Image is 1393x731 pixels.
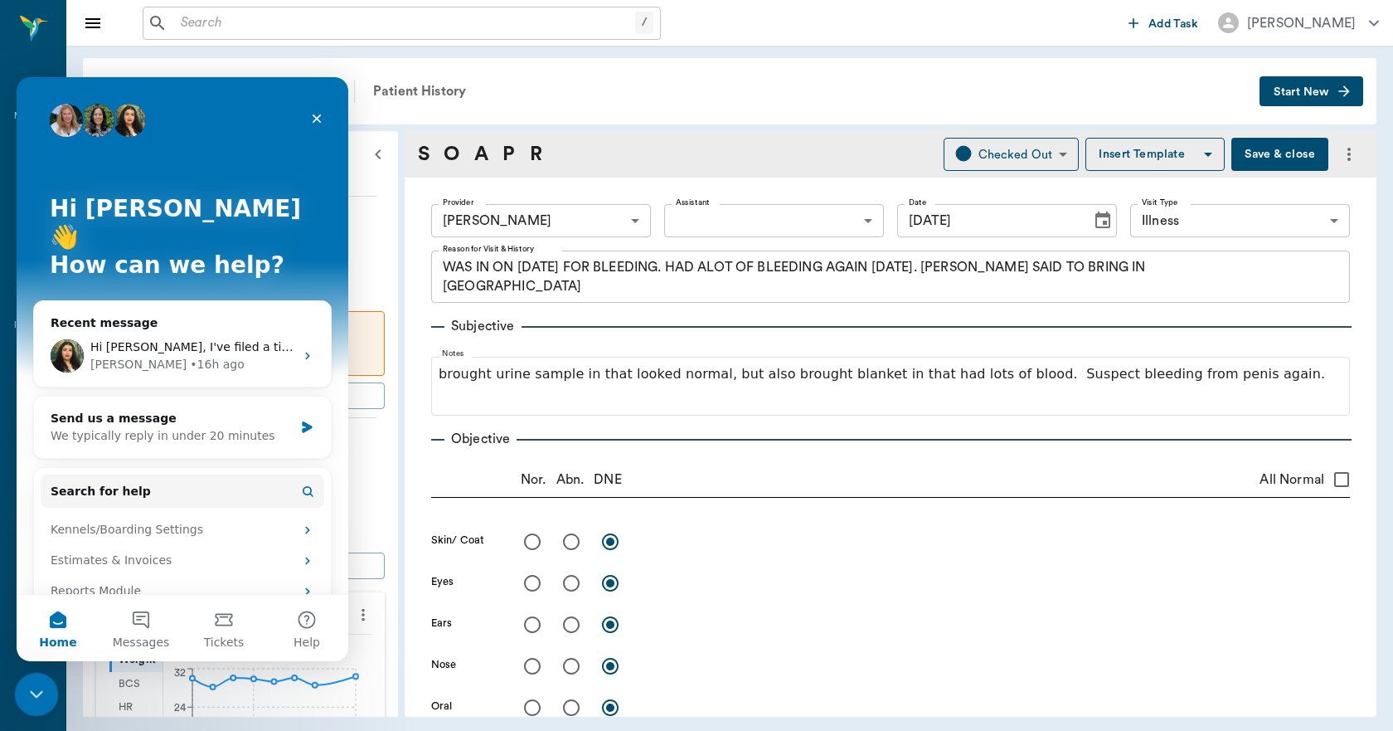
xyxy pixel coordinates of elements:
span: Tickets [187,559,228,571]
button: Close drawer [76,7,109,40]
div: Recent message [34,237,298,255]
div: Messages [14,110,52,123]
button: Add Task [1122,7,1205,38]
label: Skin/ Coat [431,533,484,548]
a: R [530,139,542,169]
p: How can we help? [33,174,298,202]
p: Subjective [444,316,522,336]
span: Help [277,559,303,571]
div: Reports Module [24,499,308,529]
label: Assistant [676,197,710,208]
div: [PERSON_NAME] [1247,13,1356,33]
a: S [418,139,430,169]
label: Date [909,197,926,208]
button: Insert Template [1085,138,1225,171]
label: Visit Type [1142,197,1178,208]
textarea: WAS IN ON [DATE] FOR BLEEDING. HAD ALOT OF BLEEDING AGAIN [DATE]. [PERSON_NAME] SAID TO BRING IN ... [443,258,1338,296]
button: [PERSON_NAME] [1205,7,1392,38]
div: [PERSON_NAME] [74,279,170,296]
tspan: 24 [174,702,187,712]
iframe: Intercom live chat [15,673,59,717]
div: HR [109,696,163,720]
div: Illness [1130,204,1350,237]
div: Checked Out [978,145,1053,164]
div: Send us a message [34,333,277,350]
div: Inventory [14,319,51,332]
img: Profile image for Lizbeth [34,262,67,295]
button: more [350,601,376,629]
div: Reports Module [34,505,278,523]
p: Objective [444,429,517,449]
label: Ears [431,616,452,631]
div: Kennels/Boarding Settings [34,444,278,461]
span: Messages [96,559,153,571]
iframe: Intercom live chat [17,77,348,661]
label: Notes [442,348,464,360]
p: Hi [PERSON_NAME] 👋 [33,118,298,174]
div: Kennels/Boarding Settings [24,437,308,468]
p: Nor. [521,470,546,490]
label: Reason for Visit & History [443,243,534,255]
button: Messages [83,518,166,584]
button: Tickets [166,518,249,584]
div: Profile image for LizbethHi [PERSON_NAME], I've filed a ticket for Trapper Spay, this one's a bit... [17,248,314,309]
button: Start New [1260,76,1363,107]
div: • 16h ago [173,279,227,296]
div: Estimates & Invoices [24,468,308,499]
div: / [635,12,653,34]
a: Invoices [176,71,247,111]
input: MM/DD/YYYY [897,204,1080,237]
p: DNE [594,470,621,490]
button: Search for help [24,397,308,431]
div: Close [285,27,315,56]
label: Nose [431,657,456,672]
label: Eyes [431,574,454,589]
span: Search for help [34,406,134,423]
div: Estimates & Invoices [34,475,278,492]
a: Transactions [247,71,346,111]
div: BCS [109,672,163,696]
label: Oral [431,699,452,714]
p: brought urine sample in that looked normal, but also brought blanket in that had lots of blood. S... [439,364,1342,384]
div: Recent messageProfile image for LizbethHi [PERSON_NAME], I've filed a ticket for Trapper Spay, th... [17,223,315,310]
div: Family [85,71,166,111]
div: Send us a messageWe typically reply in under 20 minutes [17,319,315,382]
button: Help [249,518,332,584]
a: Patient History [363,71,476,111]
a: A [474,139,488,169]
a: O [444,139,459,169]
button: Choose date, selected date is Aug 15, 2025 [1086,204,1119,237]
span: All Normal [1260,470,1324,490]
span: Home [22,559,60,571]
div: [PERSON_NAME] [431,204,651,237]
button: Save & close [1231,138,1328,171]
label: Provider [443,197,473,208]
a: P [502,139,515,169]
div: We typically reply in under 20 minutes [34,350,277,368]
button: more [1335,140,1363,168]
tspan: 32 [174,668,186,678]
input: Search [174,12,635,35]
p: Abn. [556,470,585,490]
